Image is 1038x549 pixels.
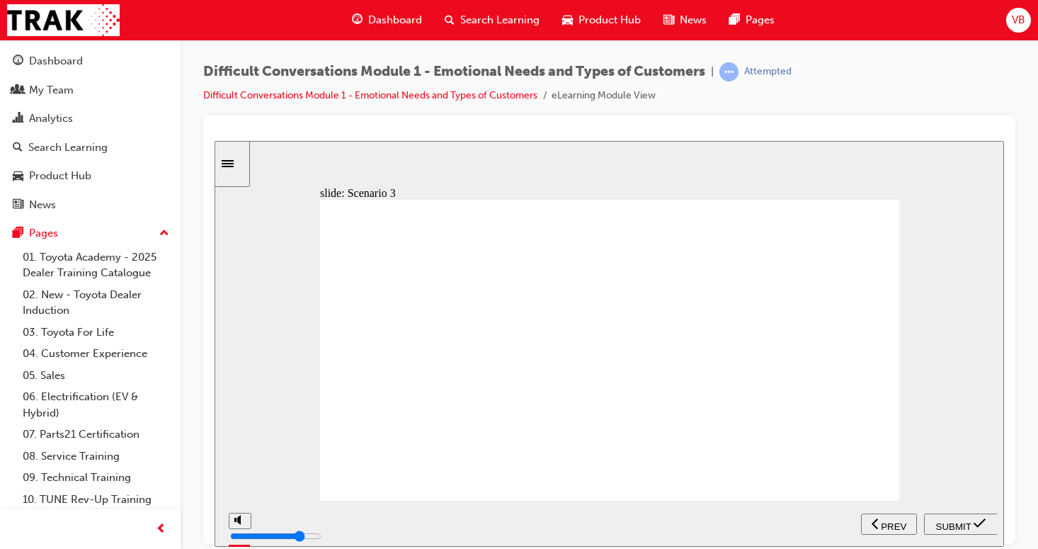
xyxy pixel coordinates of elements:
a: My Team [6,77,175,103]
a: News [6,192,175,218]
div: Pages [29,225,58,242]
button: volume [14,372,37,388]
span: pages-icon [729,11,740,29]
a: Product Hub [6,163,175,189]
a: news-iconNews [652,6,718,35]
span: Pages [746,12,775,28]
a: car-iconProduct Hub [551,6,652,35]
span: Dashboard [368,12,422,28]
div: misc controls [14,360,35,406]
span: learningRecordVerb_ATTEMPT-icon [719,62,738,81]
a: Analytics [6,106,175,132]
a: 07. Parts21 Certification [17,424,175,446]
span: people-icon [13,84,23,97]
a: Dashboard [6,48,175,74]
a: 09. Technical Training [17,467,175,489]
li: eLearning Module View [552,88,656,104]
a: 10. TUNE Rev-Up Training [17,489,175,511]
span: Product Hub [578,12,641,28]
button: Pages [6,220,175,247]
a: guage-iconDashboard [341,6,433,35]
span: guage-icon [352,11,363,29]
span: Search Learning [460,12,540,28]
span: PREV [666,380,692,391]
span: search-icon [13,142,23,154]
div: Product Hub [29,168,91,184]
span: SUBMIT [722,380,757,391]
a: Difficult Conversations Module 1 - Emotional Needs and Types of Customers [203,89,537,101]
div: Attempted [744,65,792,79]
a: Search Learning [6,135,175,161]
a: 01. Toyota Academy - 2025 Dealer Training Catalogue [17,247,175,284]
span: chart-icon [13,113,23,125]
span: car-icon [13,170,23,183]
div: Analytics [29,111,73,127]
a: 02. New - Toyota Dealer Induction [17,284,175,322]
span: car-icon [562,11,573,29]
span: prev-icon [156,521,166,538]
button: previous [646,373,702,394]
span: Difficult Conversations Module 1 - Emotional Needs and Types of Customers [203,64,705,80]
div: Dashboard [29,53,83,69]
div: My Team [29,82,74,98]
span: news-icon [663,11,674,29]
button: submit [709,373,783,394]
a: 05. Sales [17,365,175,387]
div: News [29,197,56,213]
span: news-icon [13,199,23,212]
span: News [680,12,707,28]
span: VB [1012,12,1025,28]
span: pages-icon [13,227,23,240]
button: DashboardMy TeamAnalyticsSearch LearningProduct HubNews [6,45,175,220]
a: pages-iconPages [718,6,786,35]
span: search-icon [445,11,455,29]
span: up-icon [159,225,169,243]
a: 03. Toyota For Life [17,322,175,344]
span: guage-icon [13,55,23,68]
input: volume [16,390,107,401]
a: 08. Service Training [17,446,175,468]
nav: slide navigation [646,360,782,406]
a: 04. Customer Experience [17,343,175,365]
div: Search Learning [28,140,108,156]
a: search-iconSearch Learning [433,6,551,35]
img: Trak [7,4,120,36]
button: VB [1006,8,1031,33]
a: 06. Electrification (EV & Hybrid) [17,386,175,424]
span: | [711,64,714,80]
